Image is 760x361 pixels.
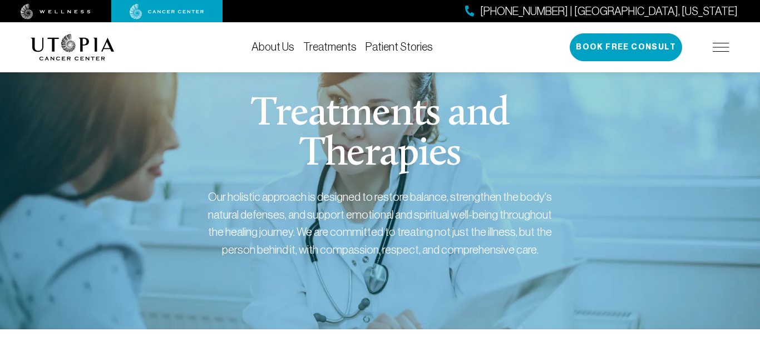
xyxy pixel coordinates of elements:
a: About Us [251,41,294,53]
a: [PHONE_NUMBER] | [GEOGRAPHIC_DATA], [US_STATE] [465,3,738,19]
div: Our holistic approach is designed to restore balance, strengthen the body's natural defenses, and... [208,188,552,258]
span: [PHONE_NUMBER] | [GEOGRAPHIC_DATA], [US_STATE] [480,3,738,19]
img: cancer center [130,4,204,19]
img: icon-hamburger [713,43,729,52]
img: wellness [21,4,91,19]
a: Treatments [303,41,357,53]
img: logo [31,34,115,61]
h1: Treatments and Therapies [167,95,593,175]
button: Book Free Consult [570,33,682,61]
a: Patient Stories [366,41,433,53]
